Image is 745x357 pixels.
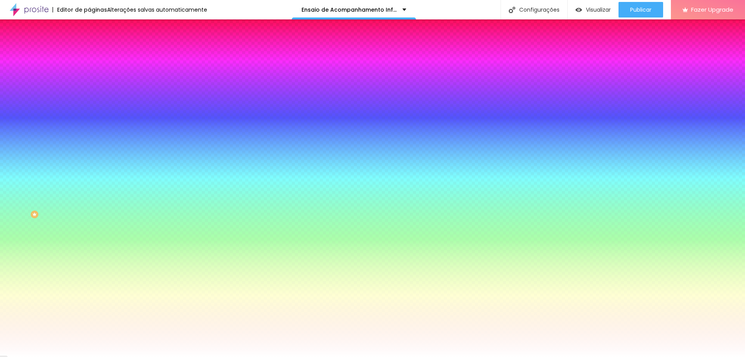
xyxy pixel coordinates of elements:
button: Publicar [619,2,663,17]
span: Visualizar [586,7,611,13]
span: Fazer Upgrade [691,6,733,13]
div: Editor de páginas [52,7,107,12]
img: view-1.svg [575,7,582,13]
img: Icone [509,7,515,13]
div: Alterações salvas automaticamente [107,7,207,12]
span: Publicar [630,7,651,13]
p: Ensaio de Acompanhamento Infantil [301,7,397,12]
button: Visualizar [568,2,619,17]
